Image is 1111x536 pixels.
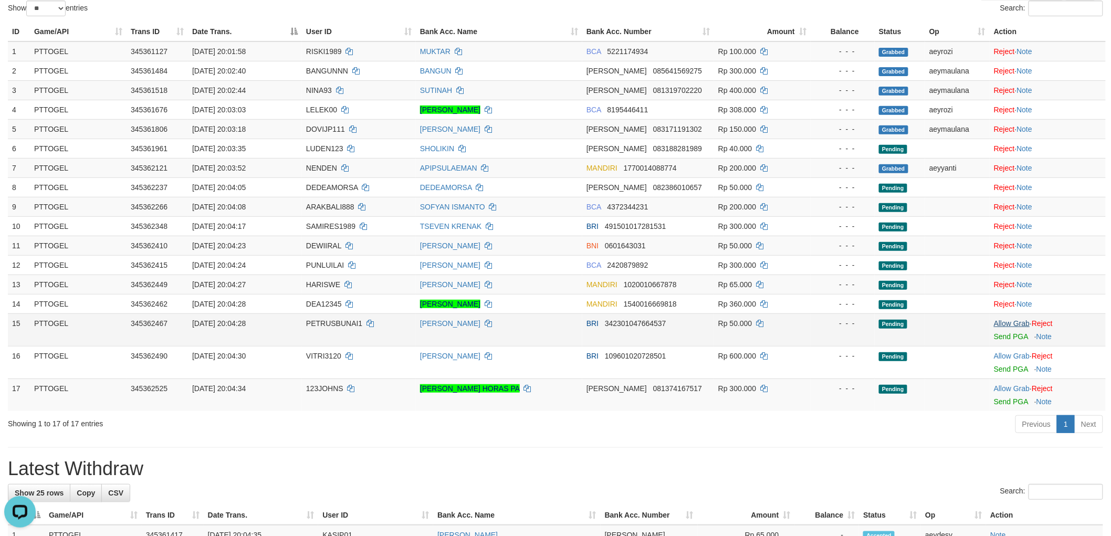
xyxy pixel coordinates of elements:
h1: Latest Withdraw [8,458,1103,479]
span: Rp 360.000 [718,300,756,308]
span: 345361806 [131,125,167,133]
a: Send PGA [994,365,1028,373]
a: Reject [1032,384,1053,393]
span: LUDEN123 [306,144,343,153]
span: [DATE] 20:04:08 [192,203,246,211]
div: - - - [815,46,871,57]
span: DEA12345 [306,300,342,308]
div: - - - [815,104,871,115]
a: MUKTAR [420,47,450,56]
a: SHOLIKIN [420,144,454,153]
span: Copy 1770014088774 to clipboard [624,164,677,172]
span: 345362490 [131,352,167,360]
div: - - - [815,66,871,76]
th: User ID: activate to sort column ascending [302,22,416,41]
div: - - - [815,182,871,193]
span: [PERSON_NAME] [586,67,647,75]
span: Pending [879,261,907,270]
button: Open LiveChat chat widget [4,4,36,36]
th: Bank Acc. Name: activate to sort column ascending [416,22,582,41]
th: Balance [811,22,875,41]
td: aeymaulana [925,61,990,80]
td: · [990,177,1106,197]
span: 345361676 [131,106,167,114]
span: Copy 4372344231 to clipboard [607,203,648,211]
td: 10 [8,216,30,236]
span: [PERSON_NAME] [586,144,647,153]
span: Rp 300.000 [718,222,756,230]
span: 345361518 [131,86,167,94]
span: SAMIRES1989 [306,222,355,230]
a: [PERSON_NAME] [420,261,480,269]
a: Note [1017,222,1033,230]
span: Copy 491501017281531 to clipboard [605,222,666,230]
td: · [990,379,1106,411]
div: - - - [815,260,871,270]
td: PTTOGEL [30,100,127,119]
span: Copy 082386010657 to clipboard [653,183,702,192]
td: 2 [8,61,30,80]
span: Pending [879,242,907,251]
input: Search: [1029,1,1103,16]
th: Game/API: activate to sort column ascending [30,22,127,41]
a: Allow Grab [994,384,1030,393]
td: PTTOGEL [30,216,127,236]
span: Copy [77,489,95,497]
span: [DATE] 20:03:35 [192,144,246,153]
div: - - - [815,124,871,134]
td: 3 [8,80,30,100]
a: Note [1017,183,1033,192]
td: PTTOGEL [30,346,127,379]
span: PUNLUILAI [306,261,344,269]
span: RISKI1989 [306,47,342,56]
span: [PERSON_NAME] [586,125,647,133]
td: aeymaulana [925,119,990,139]
a: [PERSON_NAME] [420,352,480,360]
td: · [990,313,1106,346]
a: Note [1017,67,1033,75]
span: 345362467 [131,319,167,328]
span: Pending [879,385,907,394]
span: [DATE] 20:04:17 [192,222,246,230]
span: Copy 081374167517 to clipboard [653,384,702,393]
span: BCA [586,261,601,269]
a: [PERSON_NAME] [420,241,480,250]
a: Previous [1015,415,1057,433]
a: Send PGA [994,397,1028,406]
th: Action [990,22,1106,41]
span: ARAKBALI888 [306,203,354,211]
span: [DATE] 20:03:03 [192,106,246,114]
span: [DATE] 20:04:23 [192,241,246,250]
td: · [990,255,1106,275]
div: - - - [815,202,871,212]
td: PTTOGEL [30,255,127,275]
span: Grabbed [879,125,908,134]
span: NENDEN [306,164,337,172]
th: Game/API: activate to sort column ascending [45,506,142,525]
th: Bank Acc. Number: activate to sort column ascending [601,506,698,525]
a: Note [1036,365,1052,373]
td: PTTOGEL [30,313,127,346]
a: Show 25 rows [8,484,70,502]
span: BRI [586,352,599,360]
span: 345361127 [131,47,167,56]
span: 345361961 [131,144,167,153]
td: 15 [8,313,30,346]
span: Rp 40.000 [718,144,752,153]
td: · [990,346,1106,379]
span: MANDIRI [586,280,617,289]
a: Note [1017,300,1033,308]
a: Reject [994,125,1015,133]
span: · [994,352,1032,360]
td: 16 [8,346,30,379]
td: PTTOGEL [30,379,127,411]
td: aeymaulana [925,80,990,100]
div: - - - [815,351,871,361]
th: Amount: activate to sort column ascending [714,22,811,41]
td: aeyrozi [925,100,990,119]
a: Note [1017,106,1033,114]
td: · [990,61,1106,80]
span: BCA [586,47,601,56]
span: · [994,384,1032,393]
td: · [990,158,1106,177]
